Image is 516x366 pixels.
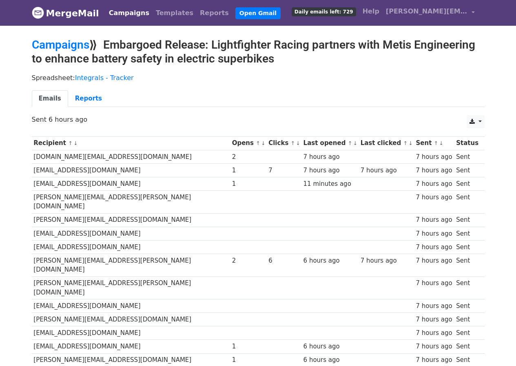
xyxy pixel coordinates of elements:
div: 1 [232,166,265,175]
a: ↑ [434,140,438,146]
div: 7 hours ago [416,215,452,225]
td: [EMAIL_ADDRESS][DOMAIN_NAME] [32,240,230,254]
td: Sent [454,227,480,240]
td: [PERSON_NAME][EMAIL_ADDRESS][DOMAIN_NAME] [32,213,230,227]
a: Daily emails left: 729 [288,3,359,20]
td: [EMAIL_ADDRESS][DOMAIN_NAME] [32,326,230,340]
a: Reports [68,90,109,107]
td: [PERSON_NAME][EMAIL_ADDRESS][PERSON_NAME][DOMAIN_NAME] [32,277,230,299]
div: 7 hours ago [361,256,412,266]
a: ↑ [348,140,352,146]
td: Sent [454,163,480,177]
td: Sent [454,313,480,326]
div: 2 [232,256,265,266]
td: Sent [454,240,480,254]
div: 7 hours ago [416,152,452,162]
div: 7 hours ago [416,193,452,202]
th: Opens [230,136,267,150]
div: 6 hours ago [303,256,357,266]
p: Spreadsheet: [32,74,485,82]
a: ↓ [353,140,357,146]
div: 7 hours ago [416,229,452,239]
td: Sent [454,299,480,313]
a: Campaigns [106,5,153,21]
a: ↓ [296,140,300,146]
td: Sent [454,277,480,299]
div: 1 [232,355,265,365]
td: [EMAIL_ADDRESS][DOMAIN_NAME] [32,340,230,353]
div: 7 hours ago [303,166,357,175]
div: 7 hours ago [416,355,452,365]
th: Status [454,136,480,150]
div: 6 hours ago [303,355,357,365]
a: Reports [197,5,232,21]
td: Sent [454,254,480,277]
td: [DOMAIN_NAME][EMAIL_ADDRESS][DOMAIN_NAME] [32,150,230,163]
div: 7 hours ago [416,179,452,189]
div: 6 hours ago [303,342,357,351]
a: Open Gmail [235,7,281,19]
th: Last opened [301,136,359,150]
th: Sent [414,136,454,150]
td: [PERSON_NAME][EMAIL_ADDRESS][PERSON_NAME][DOMAIN_NAME] [32,191,230,214]
th: Recipient [32,136,230,150]
p: Sent 6 hours ago [32,115,485,124]
div: 7 hours ago [303,152,357,162]
a: Integrals - Tracker [75,74,134,82]
div: 7 hours ago [416,342,452,351]
td: Sent [454,191,480,214]
td: [EMAIL_ADDRESS][DOMAIN_NAME] [32,227,230,240]
div: 7 hours ago [416,279,452,288]
div: 6 [268,256,299,266]
a: Emails [32,90,68,107]
div: 7 hours ago [416,166,452,175]
a: ↓ [261,140,266,146]
div: 7 hours ago [416,315,452,324]
a: ↑ [256,140,260,146]
div: 1 [232,342,265,351]
a: ↑ [68,140,73,146]
td: [PERSON_NAME][EMAIL_ADDRESS][DOMAIN_NAME] [32,313,230,326]
a: ↓ [439,140,443,146]
th: Clicks [266,136,301,150]
div: 1 [232,179,265,189]
a: ↑ [291,140,295,146]
td: [EMAIL_ADDRESS][DOMAIN_NAME] [32,163,230,177]
td: [EMAIL_ADDRESS][DOMAIN_NAME] [32,299,230,313]
div: 7 hours ago [416,256,452,266]
td: Sent [454,326,480,340]
td: [EMAIL_ADDRESS][DOMAIN_NAME] [32,177,230,190]
td: Sent [454,340,480,353]
div: 7 hours ago [416,301,452,311]
td: [PERSON_NAME][EMAIL_ADDRESS][PERSON_NAME][DOMAIN_NAME] [32,254,230,277]
div: 7 hours ago [416,328,452,338]
div: 7 hours ago [416,243,452,252]
a: [PERSON_NAME][EMAIL_ADDRESS][DOMAIN_NAME] [383,3,478,22]
a: Templates [153,5,197,21]
th: Last clicked [359,136,414,150]
span: [PERSON_NAME][EMAIL_ADDRESS][DOMAIN_NAME] [386,7,467,16]
div: 11 minutes ago [303,179,357,189]
div: 2 [232,152,265,162]
a: MergeMail [32,4,99,22]
span: Daily emails left: 729 [292,7,356,16]
a: Campaigns [32,38,89,51]
td: Sent [454,150,480,163]
td: Sent [454,177,480,190]
td: Sent [454,213,480,227]
div: 7 [268,166,299,175]
a: ↓ [408,140,413,146]
h2: ⟫ Embargoed Release: Lightfighter Racing partners with Metis Engineering to enhance battery safet... [32,38,485,65]
a: Help [359,3,383,20]
div: 7 hours ago [361,166,412,175]
a: ↓ [73,140,78,146]
img: MergeMail logo [32,7,44,19]
a: ↑ [403,140,407,146]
